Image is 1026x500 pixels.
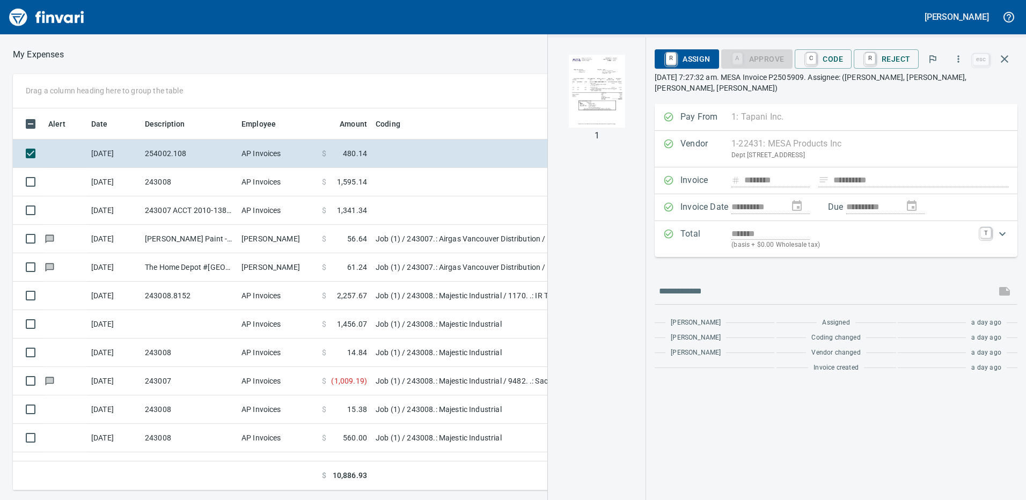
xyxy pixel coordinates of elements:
[971,363,1001,373] span: a day ago
[322,376,326,386] span: $
[26,85,183,96] p: Drag a column heading here to group the table
[87,225,141,253] td: [DATE]
[237,253,318,282] td: [PERSON_NAME]
[925,11,989,23] h5: [PERSON_NAME]
[87,367,141,395] td: [DATE]
[13,48,64,61] p: My Expenses
[721,54,793,63] div: Coding Required
[655,221,1017,257] div: Expand
[87,452,141,481] td: [DATE]
[340,117,367,130] span: Amount
[811,333,860,343] span: Coding changed
[347,404,367,415] span: 15.38
[731,240,974,251] p: (basis + $0.00 Wholesale tax)
[347,347,367,358] span: 14.84
[331,376,367,386] span: ( 1,009.19 )
[322,290,326,301] span: $
[237,339,318,367] td: AP Invoices
[971,348,1001,358] span: a day ago
[671,348,721,358] span: [PERSON_NAME]
[322,205,326,216] span: $
[376,117,400,130] span: Coding
[803,50,843,68] span: Code
[322,404,326,415] span: $
[91,117,108,130] span: Date
[87,253,141,282] td: [DATE]
[13,48,64,61] nav: breadcrumb
[347,233,367,244] span: 56.64
[806,53,816,64] a: C
[371,282,640,310] td: Job (1) / 243008.: Majestic Industrial / 1170. .: IR Telescopic Forklift 10K / 5: Other
[865,53,875,64] a: R
[671,318,721,328] span: [PERSON_NAME]
[992,278,1017,304] span: This records your message into the invoice and notifies anyone mentioned
[237,452,318,481] td: AP Invoices
[141,253,237,282] td: The Home Depot #[GEOGRAPHIC_DATA]
[237,395,318,424] td: AP Invoices
[141,424,237,452] td: 243008
[91,117,122,130] span: Date
[241,117,290,130] span: Employee
[811,348,860,358] span: Vendor changed
[371,339,640,367] td: Job (1) / 243008.: Majestic Industrial
[141,196,237,225] td: 243007 ACCT 2010-1380781
[663,50,710,68] span: Assign
[595,129,599,142] p: 1
[322,177,326,187] span: $
[145,117,199,130] span: Description
[87,139,141,168] td: [DATE]
[44,377,55,384] span: Has messages
[87,395,141,424] td: [DATE]
[337,205,367,216] span: 1,341.34
[671,333,721,343] span: [PERSON_NAME]
[322,262,326,273] span: $
[141,367,237,395] td: 243007
[371,395,640,424] td: Job (1) / 243008.: Majestic Industrial
[87,339,141,367] td: [DATE]
[347,262,367,273] span: 61.24
[971,318,1001,328] span: a day ago
[322,148,326,159] span: $
[322,470,326,481] span: $
[141,168,237,196] td: 243008
[44,235,55,242] span: Has messages
[980,227,991,238] a: T
[237,168,318,196] td: AP Invoices
[814,363,859,373] span: Invoice created
[922,9,992,25] button: [PERSON_NAME]
[655,72,1017,93] p: [DATE] 7:27:32 am. MESA Invoice P2505909. Assignee: ([PERSON_NAME], [PERSON_NAME], [PERSON_NAME],...
[371,424,640,452] td: Job (1) / 243008.: Majestic Industrial
[237,367,318,395] td: AP Invoices
[141,339,237,367] td: 243008
[237,282,318,310] td: AP Invoices
[680,227,731,251] p: Total
[326,117,367,130] span: Amount
[376,117,414,130] span: Coding
[854,49,919,69] button: RReject
[343,432,367,443] span: 560.00
[666,53,676,64] a: R
[560,55,633,128] img: Page 1
[87,282,141,310] td: [DATE]
[371,253,640,282] td: Job (1) / 243007.: Airgas Vancouver Distribution / 14. 14.: Trash Enclosure / 5: Other
[87,168,141,196] td: [DATE]
[371,225,640,253] td: Job (1) / 243007.: Airgas Vancouver Distribution / 881053. .: Fill Building Wall Panels and Trim ...
[48,117,65,130] span: Alert
[343,148,367,159] span: 480.14
[371,452,640,481] td: Job (1) / 243008.: Majestic Industrial / 88126. 01.: Field Welding / 5: Other
[87,196,141,225] td: [DATE]
[241,117,276,130] span: Employee
[371,310,640,339] td: Job (1) / 243008.: Majestic Industrial
[141,452,237,481] td: 243008
[862,50,910,68] span: Reject
[371,367,640,395] td: Job (1) / 243008.: Majestic Industrial / 9482. .: Sack and Patch Tilt Panels / 3: Material
[655,49,719,69] button: RAssign
[337,177,367,187] span: 1,595.14
[973,54,989,65] a: esc
[337,290,367,301] span: 2,257.67
[141,139,237,168] td: 254002.108
[237,139,318,168] td: AP Invoices
[6,4,87,30] img: Finvari
[337,319,367,329] span: 1,456.07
